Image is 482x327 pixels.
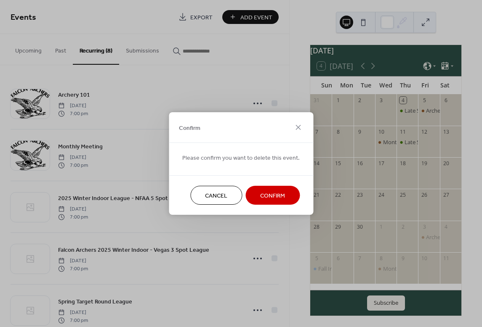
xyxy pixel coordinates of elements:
[205,192,227,200] span: Cancel
[182,154,300,163] span: Please confirm you want to delete this event.
[260,192,285,200] span: Confirm
[245,186,300,205] button: Confirm
[190,186,242,205] button: Cancel
[179,124,200,132] span: Confirm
